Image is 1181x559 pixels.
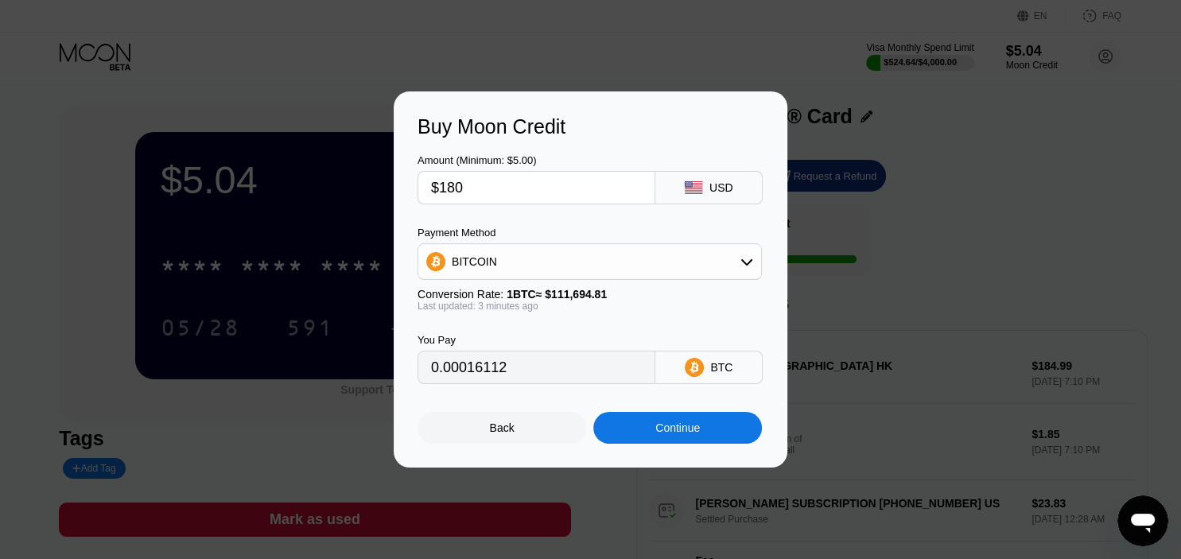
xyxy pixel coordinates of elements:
div: You Pay [418,334,655,346]
span: 1 BTC ≈ $111,694.81 [507,288,607,301]
div: Back [490,421,515,434]
div: Amount (Minimum: $5.00) [418,154,655,166]
div: Continue [593,412,762,444]
input: $0.00 [431,172,642,204]
div: Continue [655,421,700,434]
iframe: Button to launch messaging window [1117,495,1168,546]
div: BTC [710,361,732,374]
div: Back [418,412,586,444]
div: Last updated: 3 minutes ago [418,301,762,312]
div: Buy Moon Credit [418,115,763,138]
div: BITCOIN [418,246,761,278]
div: BITCOIN [452,255,497,268]
div: Conversion Rate: [418,288,762,301]
div: Payment Method [418,227,762,239]
div: USD [709,181,733,194]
